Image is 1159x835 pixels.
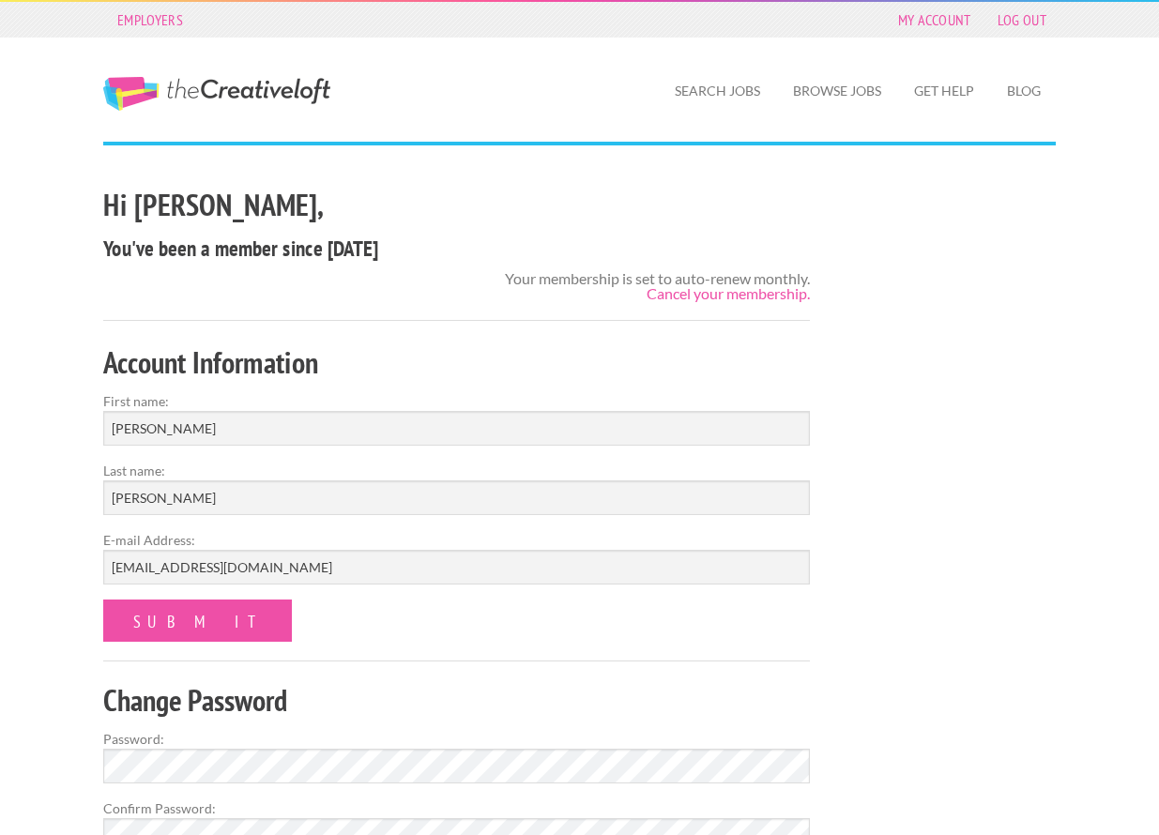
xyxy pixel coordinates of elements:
a: Browse Jobs [778,69,896,113]
input: Submit [103,600,292,642]
label: First name: [103,391,810,411]
label: Confirm Password: [103,798,810,818]
a: Blog [992,69,1056,113]
label: Last name: [103,461,810,480]
a: Employers [108,7,192,33]
a: Get Help [899,69,989,113]
a: Cancel your membership. [647,284,810,302]
h2: Account Information [103,342,810,384]
a: The Creative Loft [103,77,330,111]
h2: Hi [PERSON_NAME], [103,184,810,226]
a: Log Out [988,7,1056,33]
label: Password: [103,729,810,749]
a: Search Jobs [660,69,775,113]
label: E-mail Address: [103,530,810,550]
a: My Account [889,7,981,33]
div: Your membership is set to auto-renew monthly. [505,271,810,301]
h2: Change Password [103,679,810,721]
h4: You've been a member since [DATE] [103,234,810,264]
